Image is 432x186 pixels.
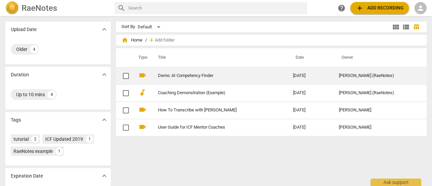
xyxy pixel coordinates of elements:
[100,25,108,33] span: expand_more
[339,90,414,96] div: [PERSON_NAME] (RaeNotes)
[333,48,420,67] th: Owner
[413,24,420,30] span: table_chart
[288,119,333,136] td: [DATE]
[337,4,346,12] span: help
[416,4,425,12] span: person
[16,46,27,53] div: Older
[288,48,333,67] th: Date
[371,179,421,186] div: Ask support
[288,84,333,102] td: [DATE]
[339,125,414,130] div: [PERSON_NAME]
[13,148,53,155] div: RaeNotes example
[138,71,146,79] span: videocam
[122,37,142,44] span: Home
[45,136,83,142] div: ICF Updated 2019
[391,22,401,32] button: Tile view
[11,71,29,78] p: Duration
[158,125,269,130] a: User Guide for ICF Mentor Coaches
[86,135,93,143] div: 1
[356,4,364,12] span: add
[158,90,269,96] a: Coaching Demonstration (Example)
[5,1,19,15] img: Logo
[339,108,414,113] div: [PERSON_NAME]
[13,136,29,142] div: tutorial
[11,26,36,33] p: Upload Date
[155,38,174,43] span: Add folder
[145,38,147,43] span: /
[11,116,21,124] p: Tags
[100,71,108,79] span: expand_more
[99,171,109,181] button: Show more
[138,106,146,114] span: videocam
[16,91,45,98] div: Up to 10 mins
[100,172,108,180] span: expand_more
[100,116,108,124] span: expand_more
[99,24,109,34] button: Show more
[55,148,63,155] div: 1
[117,4,126,12] span: search
[99,70,109,80] button: Show more
[11,172,43,180] p: Expiration Date
[158,73,269,78] a: Demo: AI Competency Finder
[392,23,400,31] span: view_module
[288,102,333,119] td: [DATE]
[5,1,109,15] a: LogoRaeNotes
[339,73,414,78] div: [PERSON_NAME] (RaeNotes)
[402,23,410,31] span: view_list
[356,4,404,12] span: Add recording
[31,135,39,143] div: 2
[138,88,146,97] span: audiotrack
[30,45,38,53] div: 4
[401,22,411,32] button: List view
[133,48,150,67] th: Type
[128,3,304,14] input: Search
[122,24,135,29] div: Sort By
[122,37,128,44] span: home
[335,2,348,14] a: Help
[158,108,269,113] a: How To Transcribe with [PERSON_NAME]
[411,22,421,32] button: Table view
[148,37,155,44] span: add
[138,22,163,32] div: Default
[350,2,409,14] button: Upload
[48,90,56,99] div: 4
[138,123,146,131] span: videocam
[99,115,109,125] button: Show more
[150,48,288,67] th: Title
[22,3,57,13] h2: RaeNotes
[288,67,333,84] td: [DATE]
